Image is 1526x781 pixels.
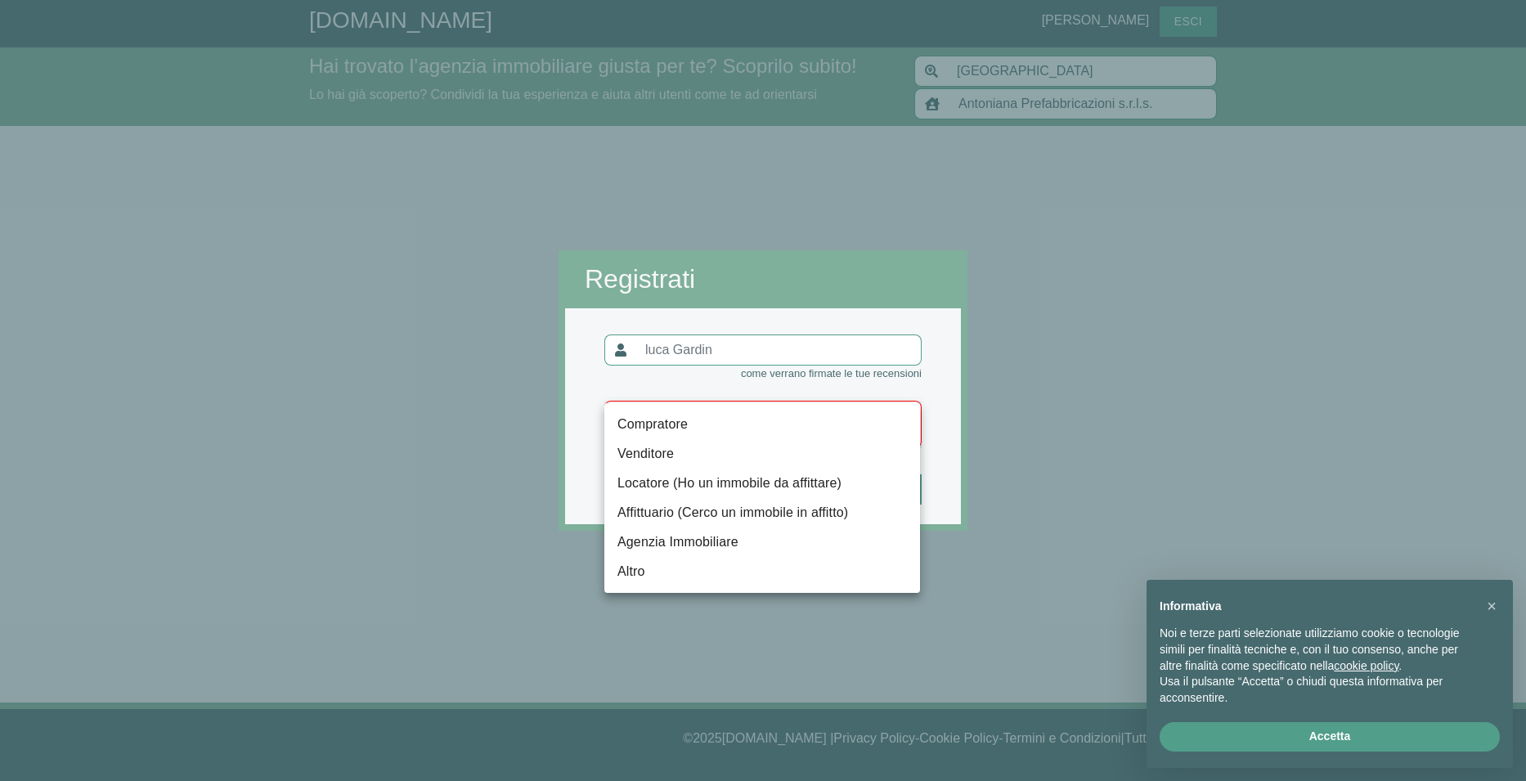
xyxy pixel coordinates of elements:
[604,527,920,557] li: Agenzia Immobiliare
[1160,722,1500,752] button: Accetta
[604,439,920,469] li: Venditore
[604,410,920,439] li: Compratore
[1479,593,1505,619] button: Chiudi questa informativa
[1160,674,1474,706] p: Usa il pulsante “Accetta” o chiudi questa informativa per acconsentire.
[1487,597,1497,615] span: ×
[1160,626,1474,674] p: Noi e terze parti selezionate utilizziamo cookie o tecnologie simili per finalità tecniche e, con...
[604,469,920,498] li: Locatore (Ho un immobile da affittare)
[1334,659,1398,672] a: cookie policy - il link si apre in una nuova scheda
[1160,599,1474,613] h2: Informativa
[604,498,920,527] li: Affittuario (Cerco un immobile in affitto)
[604,557,920,586] li: Altro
